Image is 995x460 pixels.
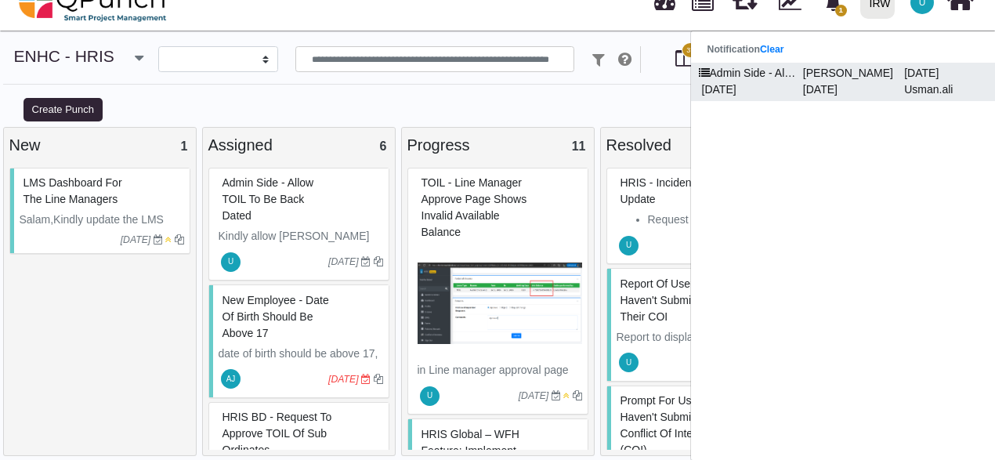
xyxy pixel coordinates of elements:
p: date of birth should be above 17, calendar must show dates accordingly [219,346,383,395]
i: Medium [165,235,172,244]
span: #81740 [223,411,332,456]
span: U [626,359,631,367]
span: 1 [181,139,188,153]
div: Resolved [606,133,787,157]
p: Kindly allow [PERSON_NAME] earned can be edited from admin side to back date. [219,228,383,277]
span: U [626,241,631,249]
div: Progress [407,133,588,157]
li: Request the developer to replace the text input field with a multi-select dropdown, allowing sele... [648,212,781,393]
i: Due Date [361,375,371,384]
p: Report to display a list of users who haven't submitted their COI [617,329,781,362]
i: [DATE] [328,374,359,385]
div: Created By [797,65,898,81]
span: 11 [572,139,586,153]
a: ENHC - HRIS [14,47,114,65]
i: [DATE] [328,256,359,267]
span: 1 [835,5,847,16]
p: DueDate [797,81,898,98]
span: 37 [686,45,694,56]
span: Abdullah Jahangir [221,369,241,389]
i: Clone [573,391,582,400]
span: #79905 [24,176,122,205]
p: Task Created [696,65,797,81]
p: [PERSON_NAME] [797,65,898,81]
span: Usman.ali [619,236,639,255]
span: #82969 [223,176,314,222]
i: Due Date [154,235,163,244]
span: Usman.ali [619,353,639,372]
span: Usman.ali [221,252,241,272]
span: #81693 [621,394,733,456]
span: U [427,392,432,400]
span: AJ [226,375,236,383]
p: StartDate [696,81,797,98]
span: Salam,Kindly update the LMS Dashboard for Line managers to show their sub ordinate leaves.Sample ... [20,213,180,292]
span: 6 [380,139,387,153]
i: e.g: punch or !ticket or &Category or #label or @username or $priority or *iteration or ^addition... [618,52,631,67]
i: [DATE] [121,234,151,245]
span: #81993 [223,294,329,339]
span: #81775 [621,176,731,205]
strong: Notification [707,44,784,55]
i: Due Date [361,257,371,266]
span: U [228,258,233,266]
div: New [9,133,190,157]
i: Medium [563,391,570,400]
i: Clone [374,375,383,384]
i: Board [675,49,693,67]
img: 9a71ab34-4018-4e09-932b-9ed39db59e67.png [418,244,582,362]
button: Create Punch [24,98,103,121]
span: Usman.ali [420,386,440,406]
div: Assigned [208,133,389,157]
i: Due Date [552,391,561,400]
i: Clone [374,257,383,266]
p: in Line manager approval page for TOIL Availed, Title of Available balance is in correct and it i... [418,362,582,444]
a: Clear [760,44,784,55]
i: Clone [175,235,184,244]
span: #81694 [621,277,725,323]
i: [DATE] [519,390,549,401]
span: #82901 [422,176,527,238]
